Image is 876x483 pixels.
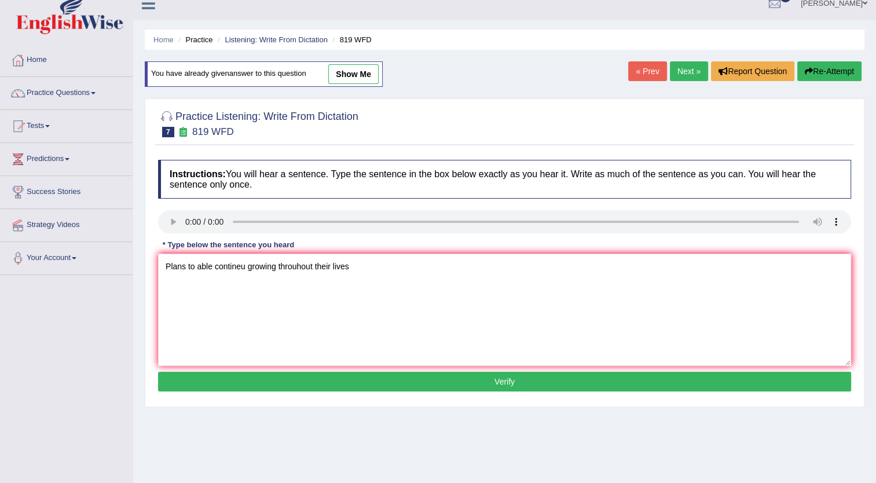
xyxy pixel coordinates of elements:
a: Predictions [1,143,133,172]
li: Practice [175,34,212,45]
a: Strategy Videos [1,209,133,238]
a: Home [1,44,133,73]
a: Practice Questions [1,77,133,106]
a: Next » [670,61,708,81]
small: Exam occurring question [177,127,189,138]
h4: You will hear a sentence. Type the sentence in the box below exactly as you hear it. Write as muc... [158,160,851,199]
a: « Prev [628,61,666,81]
a: Tests [1,110,133,139]
b: Instructions: [170,169,226,179]
div: * Type below the sentence you heard [158,239,299,250]
div: You have already given answer to this question [145,61,383,87]
button: Re-Attempt [797,61,862,81]
a: Listening: Write From Dictation [225,35,328,44]
h2: Practice Listening: Write From Dictation [158,108,358,137]
a: Success Stories [1,176,133,205]
a: show me [328,64,379,84]
span: 7 [162,127,174,137]
li: 819 WFD [330,34,372,45]
button: Report Question [711,61,794,81]
button: Verify [158,372,851,391]
a: Your Account [1,242,133,271]
small: 819 WFD [192,126,234,137]
a: Home [153,35,174,44]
